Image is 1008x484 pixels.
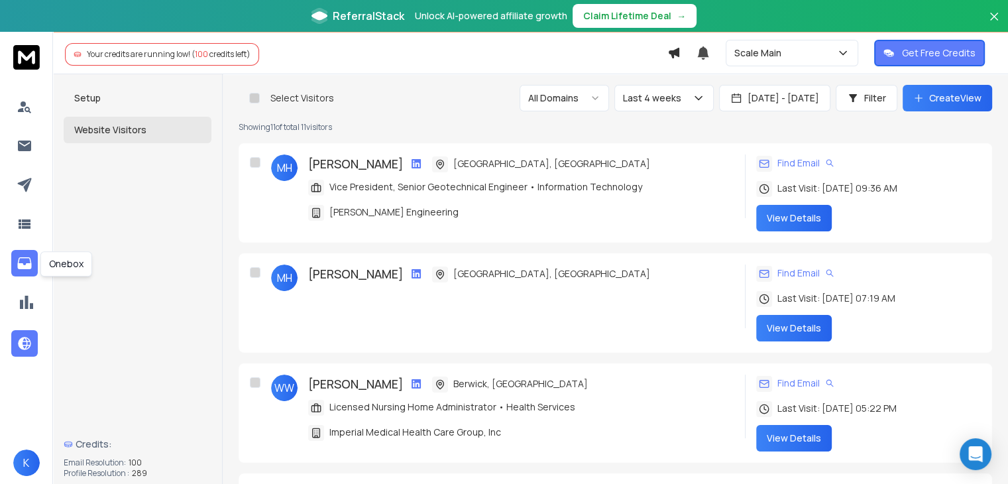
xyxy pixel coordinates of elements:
p: Unlock AI-powered affiliate growth [415,9,567,23]
span: WW [271,375,298,401]
div: Open Intercom Messenger [960,438,991,470]
span: MH [271,154,298,181]
p: Email Resolution: [64,457,126,468]
div: Find Email [756,154,834,172]
span: Credits: [76,438,112,451]
span: MH [271,265,298,291]
button: Website Visitors [64,117,211,143]
h3: [PERSON_NAME] [308,265,403,283]
div: Find Email [756,265,834,282]
span: → [677,9,686,23]
span: 100 [129,457,142,468]
a: Credits: [64,431,211,457]
span: 100 [195,48,208,60]
h3: [PERSON_NAME] [308,154,403,173]
span: Last Visit: [DATE] 07:19 AM [777,292,895,305]
span: [GEOGRAPHIC_DATA], [GEOGRAPHIC_DATA] [453,267,650,280]
span: Imperial Medical Health Care Group, Inc [329,426,501,439]
p: Select Visitors [270,91,334,105]
button: Claim Lifetime Deal→ [573,4,697,28]
div: Find Email [756,375,834,392]
h3: [PERSON_NAME] [308,375,403,393]
button: View Details [756,205,832,231]
p: Get Free Credits [902,46,976,60]
button: CreateView [903,85,992,111]
p: Profile Resolution : [64,468,129,479]
span: [PERSON_NAME] Engineering [329,206,459,219]
p: Scale Main [734,46,787,60]
button: [DATE] - [DATE] [719,85,830,111]
button: Last 4 weeks [614,85,714,111]
p: Showing 11 of total 11 visitors [239,122,992,133]
span: Last Visit: [DATE] 09:36 AM [777,182,897,195]
span: Last Visit: [DATE] 05:22 PM [777,402,897,415]
button: Setup [64,85,211,111]
span: Your credits are running low! [87,48,190,60]
span: 289 [132,468,147,479]
span: Licensed Nursing Home Administrator • Health Services [329,400,575,414]
span: Berwick, [GEOGRAPHIC_DATA] [453,377,588,391]
button: K [13,450,40,476]
span: ReferralStack [333,8,404,24]
span: [GEOGRAPHIC_DATA], [GEOGRAPHIC_DATA] [453,157,650,170]
span: Vice President, Senior Geotechnical Engineer • Information Technology [329,180,642,194]
button: Close banner [985,8,1003,40]
button: View Details [756,425,832,452]
button: All Domains [520,85,609,111]
button: View Details [756,315,832,341]
button: Get Free Credits [874,40,985,66]
p: Last 4 weeks [623,91,687,105]
button: Filter [836,85,897,111]
span: ( credits left) [192,48,251,60]
div: Onebox [40,251,92,276]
